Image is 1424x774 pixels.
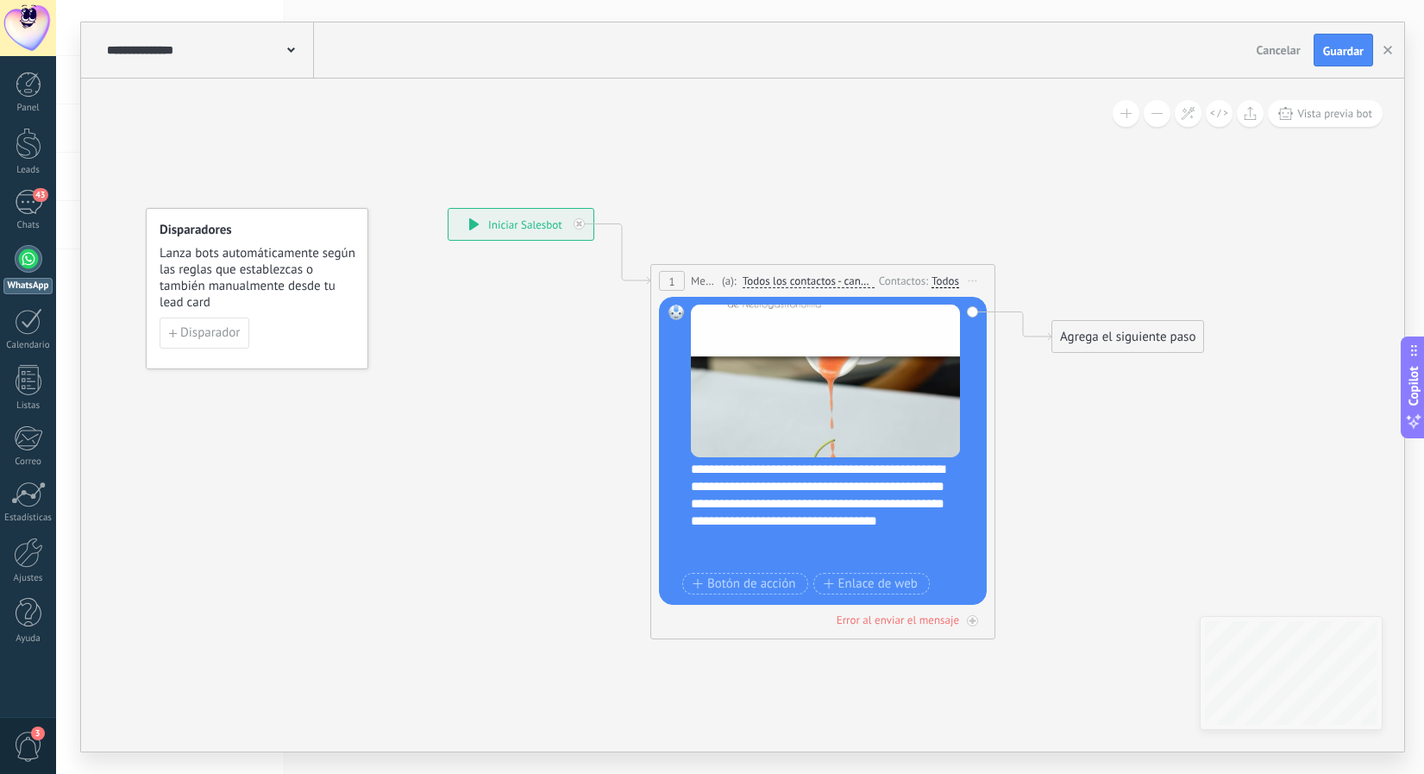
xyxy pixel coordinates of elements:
button: Guardar [1314,34,1373,66]
button: Disparador [160,318,249,349]
span: Guardar [1323,45,1364,57]
span: Todos los contactos - canales seleccionados [743,274,875,288]
div: Error al enviar el mensaje [837,613,959,627]
img: 5b0a4d73-8082-4bc8-bdaf-3577a09429e9 [691,305,960,457]
div: Estadísticas [3,513,53,524]
span: Mensaje [691,273,718,289]
span: Botón de acción [693,577,796,591]
button: Vista previa bot [1268,100,1383,127]
div: Panel [3,103,53,114]
span: Cancelar [1257,42,1301,58]
div: Contactos: [879,273,932,289]
span: 43 [33,188,47,202]
button: Botón de acción [682,573,808,595]
h4: Disparadores [160,222,356,238]
div: Leads [3,165,53,176]
div: WhatsApp [3,278,53,294]
span: 1 [668,274,674,289]
div: Chats [3,220,53,231]
span: Enlace de web [824,577,918,591]
div: Agrega el siguiente paso [1052,323,1203,351]
span: 3 [31,727,45,740]
span: Vista previa bot [1297,106,1372,121]
div: Ajustes [3,573,53,584]
span: Lanza bots automáticamente según las reglas que establezcas o también manualmente desde tu lead card [160,245,356,311]
div: Iniciar Salesbot [449,209,593,240]
button: Enlace de web [813,573,930,595]
div: Listas [3,400,53,412]
span: Copilot [1405,366,1422,406]
div: Calendario [3,340,53,351]
div: Ayuda [3,633,53,645]
span: Disparador [180,327,240,339]
span: (a): [722,273,737,289]
div: Correo [3,456,53,468]
button: Cancelar [1250,37,1308,63]
div: Todos [932,274,959,288]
